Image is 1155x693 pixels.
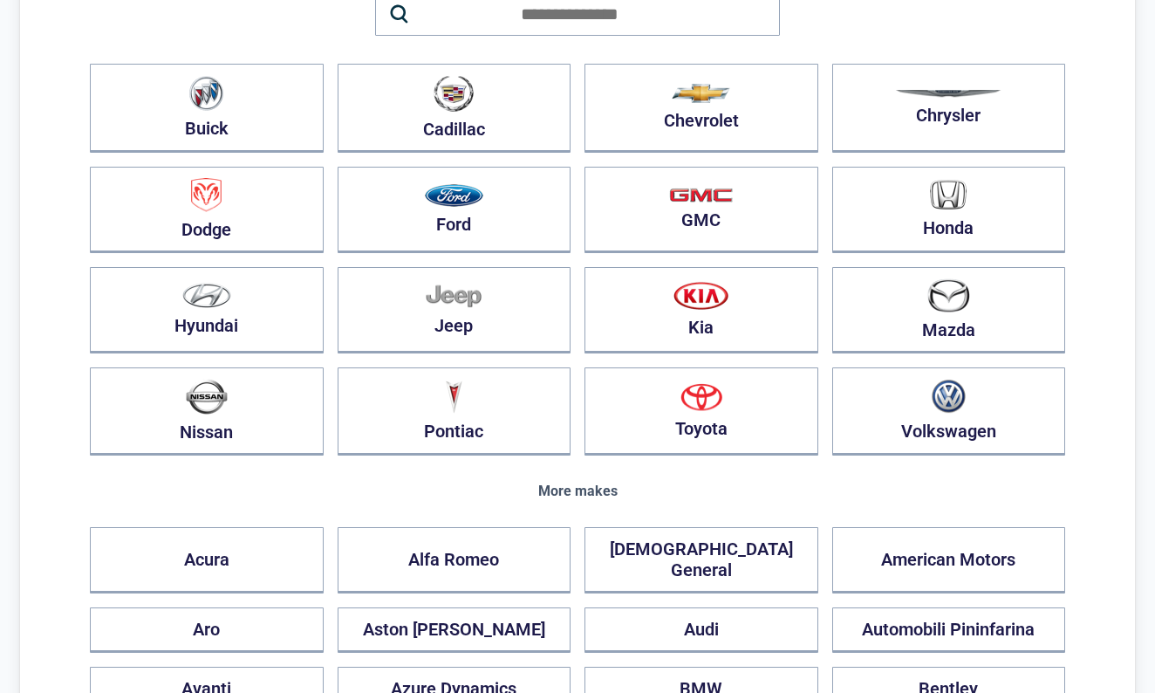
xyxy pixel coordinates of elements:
[90,167,324,253] button: Dodge
[90,267,324,353] button: Hyundai
[584,527,818,594] button: [DEMOGRAPHIC_DATA] General
[90,607,324,653] button: Aro
[338,167,571,253] button: Ford
[90,64,324,153] button: Buick
[584,64,818,153] button: Chevrolet
[832,527,1066,594] button: American Motors
[832,167,1066,253] button: Honda
[90,527,324,594] button: Acura
[90,484,1065,499] div: More makes
[90,367,324,456] button: Nissan
[584,607,818,653] button: Audi
[832,607,1066,653] button: Automobili Pininfarina
[584,267,818,353] button: Kia
[338,607,571,653] button: Aston [PERSON_NAME]
[338,64,571,153] button: Cadillac
[832,267,1066,353] button: Mazda
[338,267,571,353] button: Jeep
[832,64,1066,153] button: Chrysler
[584,167,818,253] button: GMC
[584,367,818,456] button: Toyota
[832,367,1066,456] button: Volkswagen
[338,367,571,456] button: Pontiac
[338,527,571,594] button: Alfa Romeo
